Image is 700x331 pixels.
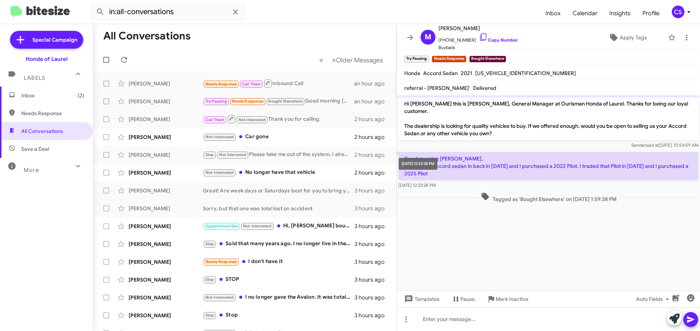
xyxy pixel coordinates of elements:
span: (2) [78,92,84,99]
span: Bought Elsewhere [268,99,302,104]
span: Call Them [205,117,225,122]
span: 2021 [461,70,472,77]
span: Auto Fields [636,292,672,306]
div: Please take me out of the system. I already sold this car back in [DATE]. Thanks [203,150,354,159]
div: [PERSON_NAME] [129,294,203,301]
small: Bought Elsewhere [469,56,506,62]
span: Needs Response [205,82,237,87]
div: 2 hours ago [354,133,390,141]
button: Next [327,52,388,68]
span: Sender [DATE] 10:54:59 AM [631,142,699,148]
span: » [332,55,336,65]
div: 3 hours ago [354,276,390,283]
span: Templates [403,292,440,306]
div: [PERSON_NAME] [129,133,203,141]
span: Older Messages [336,56,383,64]
span: Needs Response [232,99,263,104]
div: [PERSON_NAME] [129,80,203,87]
button: Templates [397,292,445,306]
div: 2 hours ago [354,116,390,123]
span: Labels [24,75,45,81]
div: 3 hours ago [354,294,390,301]
div: [DATE] 12:33:28 PM [399,158,437,170]
span: said at [646,142,659,148]
div: 3 hours ago [354,240,390,248]
a: Insights [603,3,636,24]
div: I don't have it [203,257,354,266]
span: Accord Sedan [423,70,458,77]
div: Good morning [PERSON_NAME], I traded my accord sedan in back in [DATE] and I purchased a 2022 Pil... [203,97,354,106]
div: [PERSON_NAME] [129,258,203,266]
span: Needs Response [21,110,84,117]
p: Good morning [PERSON_NAME], I traded my accord sedan in back in [DATE] and I purchased a 2022 Pil... [398,152,699,180]
div: Sold that many years ago. I no longer live in the area - please remove me from your contact list [203,240,354,248]
nav: Page navigation example [315,52,388,68]
div: Inbound Call [203,79,354,88]
div: an hour ago [354,98,390,105]
p: Hi [PERSON_NAME] this is [PERSON_NAME], General Manager at Ourisman Honda of Laurel. Thanks for b... [398,97,699,140]
div: STOP [203,275,354,284]
span: Call Them [242,82,261,87]
a: Calendar [567,3,603,24]
a: Profile [636,3,665,24]
span: [PERSON_NAME] [438,24,518,33]
div: Hi, [PERSON_NAME] bought my civic [DATE] in spetember of 2023 [203,222,354,230]
h1: All Conversations [103,30,191,42]
span: Delivered [473,85,496,91]
div: [PERSON_NAME] [129,98,203,105]
span: Not-Interested [205,170,234,175]
div: 3 hours ago [354,205,390,212]
button: Apply Tags [590,31,664,44]
button: CS [665,6,692,18]
div: [PERSON_NAME] [129,276,203,283]
a: Copy Number [479,37,518,43]
button: Auto Fields [630,292,678,306]
span: Pause [460,292,475,306]
span: Save a Deal [21,145,49,153]
div: an hour ago [354,80,390,87]
a: Special Campaign [10,31,83,49]
span: Appointment Set [205,224,238,228]
div: 3 hours ago [354,187,390,194]
div: Great! Are week days or Saturdays best for you to bring your Odyssey by for us to give you a value? [203,187,354,194]
span: Stop [205,241,214,246]
div: [PERSON_NAME] [129,205,203,212]
span: Not-Interested [205,134,234,139]
div: [PERSON_NAME] [129,240,203,248]
div: [PERSON_NAME] [129,312,203,319]
a: Inbox [539,3,567,24]
span: Apply Tags [620,31,647,44]
div: [PERSON_NAME] [129,169,203,176]
small: Try Pausing [404,56,429,62]
div: 3 hours ago [354,312,390,319]
div: Sorry, but that one was total lost on accident [203,205,354,212]
span: Not-Interested [205,295,234,300]
span: referral - [PERSON_NAME]' [404,85,470,91]
input: Search [90,3,246,21]
div: I no longer gave the Avalon. It was totaled in accident [203,293,354,302]
span: « [319,55,323,65]
div: 2 hours ago [354,151,390,159]
div: 2 hours ago [354,169,390,176]
div: [PERSON_NAME] [129,187,203,194]
span: Try Pausing [205,99,227,104]
div: [PERSON_NAME] [129,223,203,230]
div: Thank you for calling. [203,114,354,124]
span: Not-Interested [243,224,272,228]
div: CS [672,6,684,18]
div: Stop [203,311,354,319]
div: 3 hours ago [354,223,390,230]
span: Not Interested [239,117,266,122]
small: Needs Response [432,56,466,62]
span: [DATE] 12:33:28 PM [398,182,436,188]
span: Honda [404,70,420,77]
span: Stop [205,313,214,318]
span: Tagged as 'Bought Elsewhere' on [DATE] 1:59:38 PM [478,192,619,203]
button: Mark Inactive [481,292,534,306]
span: [PHONE_NUMBER] [438,33,518,44]
div: No longer have that vehicle [203,168,354,177]
span: M [425,31,431,43]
